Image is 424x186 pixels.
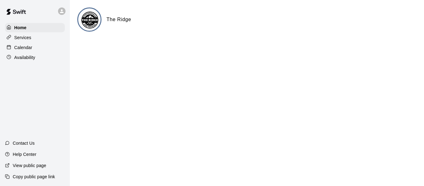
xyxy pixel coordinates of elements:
[14,44,32,51] p: Calendar
[5,43,65,52] a: Calendar
[13,174,55,180] p: Copy public page link
[13,151,36,157] p: Help Center
[5,33,65,42] a: Services
[13,140,35,146] p: Contact Us
[106,16,131,24] h6: The Ridge
[5,53,65,62] a: Availability
[14,25,27,31] p: Home
[78,8,101,32] img: The Ridge logo
[13,162,46,169] p: View public page
[5,23,65,32] a: Home
[14,54,35,61] p: Availability
[14,34,31,41] p: Services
